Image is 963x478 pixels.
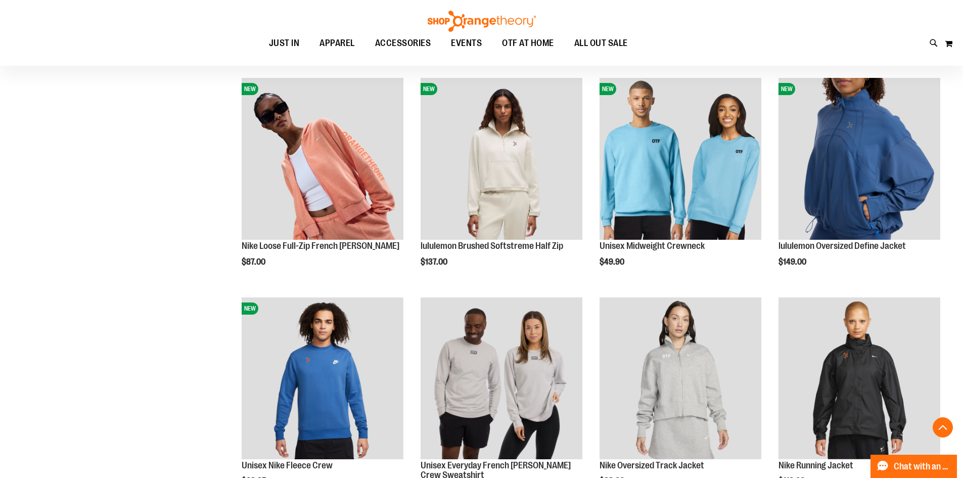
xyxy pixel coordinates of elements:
img: lululemon Oversized Define Jacket [778,78,940,240]
img: Unisex Midweight Crewneck [600,78,761,240]
button: Chat with an Expert [870,455,957,478]
span: NEW [421,83,437,95]
a: Nike Running Jacket [778,460,853,470]
span: $49.90 [600,257,626,267]
a: Unisex Nike Fleece Crew [242,460,333,470]
a: lululemon Oversized Define Jacket [778,241,906,251]
img: lululemon Brushed Softstreme Half Zip [421,78,582,240]
img: Nike Running Jacket [778,297,940,459]
a: Unisex Nike Fleece CrewNEW [242,297,403,461]
button: Back To Top [933,417,953,438]
a: Nike Loose Full-Zip French [PERSON_NAME] [242,241,399,251]
span: JUST IN [269,32,300,55]
span: $87.00 [242,257,267,267]
span: NEW [242,83,258,95]
div: product [594,73,766,292]
div: product [773,73,945,292]
a: lululemon Oversized Define JacketNEW [778,78,940,241]
span: EVENTS [451,32,482,55]
span: NEW [600,83,616,95]
a: lululemon Brushed Softstreme Half ZipNEW [421,78,582,241]
img: Unisex Everyday French Terry Crew Sweatshirt [421,297,582,459]
a: Unisex Everyday French Terry Crew Sweatshirt [421,297,582,461]
span: OTF AT HOME [502,32,554,55]
div: product [416,73,587,292]
span: ALL OUT SALE [574,32,628,55]
a: Nike Running Jacket [778,297,940,461]
span: APPAREL [319,32,355,55]
div: product [237,73,408,292]
span: $149.00 [778,257,808,267]
img: Shop Orangetheory [426,11,537,32]
a: Nike Oversized Track Jacket [600,297,761,461]
span: NEW [242,302,258,315]
span: ACCESSORIES [375,32,431,55]
span: $137.00 [421,257,449,267]
img: Nike Loose Full-Zip French Terry Hoodie [242,78,403,240]
img: Unisex Nike Fleece Crew [242,297,403,459]
a: lululemon Brushed Softstreme Half Zip [421,241,563,251]
span: NEW [778,83,795,95]
a: Unisex Midweight CrewneckNEW [600,78,761,241]
a: Unisex Midweight Crewneck [600,241,705,251]
a: Nike Oversized Track Jacket [600,460,704,470]
img: Nike Oversized Track Jacket [600,297,761,459]
span: Chat with an Expert [894,462,951,471]
a: Nike Loose Full-Zip French Terry HoodieNEW [242,78,403,241]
